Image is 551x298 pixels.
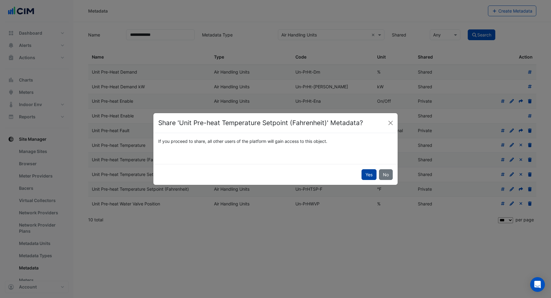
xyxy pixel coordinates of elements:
[530,277,545,292] div: Open Intercom Messenger
[155,138,396,144] div: If you proceed to share, all other users of the platform will gain access to this object.
[362,169,377,180] button: Yes
[386,118,395,128] button: Close
[379,169,393,180] button: No
[158,118,363,128] h4: Share 'Unit Pre-heat Temperature Setpoint (Fahrenheit)' Metadata?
